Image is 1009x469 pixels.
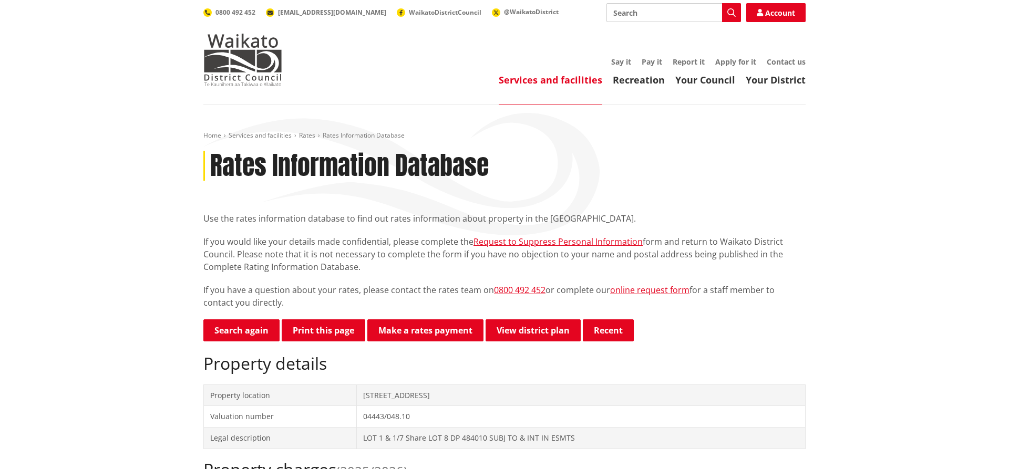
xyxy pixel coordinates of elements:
span: [EMAIL_ADDRESS][DOMAIN_NAME] [278,8,386,17]
h2: Property details [203,353,806,373]
a: Contact us [767,57,806,67]
a: Services and facilities [499,74,602,86]
a: Services and facilities [229,131,292,140]
a: View district plan [486,319,581,341]
a: WaikatoDistrictCouncil [397,8,481,17]
td: [STREET_ADDRESS] [357,384,806,406]
td: Property location [204,384,357,406]
h1: Rates Information Database [210,151,489,181]
a: Apply for it [715,57,756,67]
a: 0800 492 452 [203,8,255,17]
p: If you would like your details made confidential, please complete the form and return to Waikato ... [203,235,806,273]
a: [EMAIL_ADDRESS][DOMAIN_NAME] [266,8,386,17]
img: Waikato District Council - Te Kaunihera aa Takiwaa o Waikato [203,34,282,86]
a: online request form [610,284,689,296]
a: Pay it [642,57,662,67]
button: Recent [583,319,634,341]
a: Recreation [613,74,665,86]
td: Valuation number [204,406,357,428]
a: Search again [203,319,280,341]
span: @WaikatoDistrict [504,7,559,16]
a: Make a rates payment [367,319,483,341]
td: Legal description [204,427,357,449]
a: Request to Suppress Personal Information [473,236,643,247]
a: 0800 492 452 [494,284,545,296]
a: Your Council [675,74,735,86]
a: Rates [299,131,315,140]
a: Your District [746,74,806,86]
p: Use the rates information database to find out rates information about property in the [GEOGRAPHI... [203,212,806,225]
td: LOT 1 & 1/7 Share LOT 8 DP 484010 SUBJ TO & INT IN ESMTS [357,427,806,449]
button: Print this page [282,319,365,341]
span: WaikatoDistrictCouncil [409,8,481,17]
a: @WaikatoDistrict [492,7,559,16]
p: If you have a question about your rates, please contact the rates team on or complete our for a s... [203,284,806,309]
input: Search input [606,3,741,22]
nav: breadcrumb [203,131,806,140]
a: Say it [611,57,631,67]
a: Account [746,3,806,22]
a: Report it [673,57,705,67]
td: 04443/048.10 [357,406,806,428]
a: Home [203,131,221,140]
span: 0800 492 452 [215,8,255,17]
span: Rates Information Database [323,131,405,140]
